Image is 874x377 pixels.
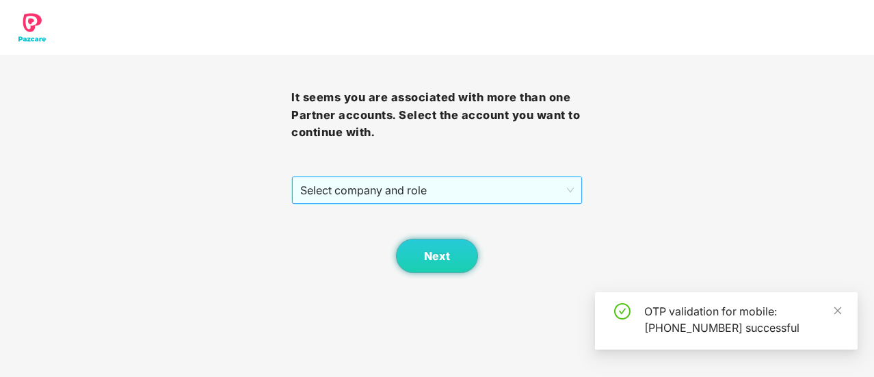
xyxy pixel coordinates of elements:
span: Next [424,250,450,263]
span: Select company and role [300,177,574,203]
div: OTP validation for mobile: [PHONE_NUMBER] successful [644,303,841,336]
span: close [833,306,843,315]
button: Next [396,239,478,273]
span: check-circle [614,303,631,320]
h3: It seems you are associated with more than one Partner accounts. Select the account you want to c... [291,89,583,142]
